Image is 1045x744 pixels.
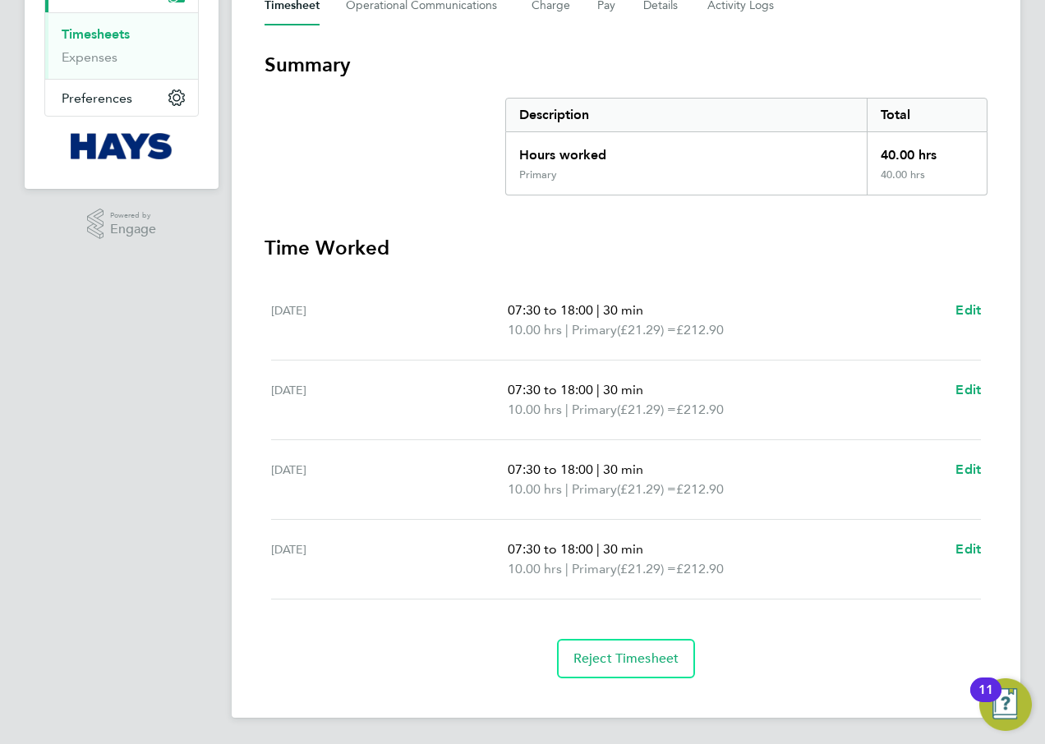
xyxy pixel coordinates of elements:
[676,481,724,497] span: £212.90
[955,302,981,318] span: Edit
[519,168,557,181] div: Primary
[508,382,593,397] span: 07:30 to 18:00
[867,132,987,168] div: 40.00 hrs
[565,481,569,497] span: |
[603,541,643,557] span: 30 min
[265,235,987,261] h3: Time Worked
[508,541,593,557] span: 07:30 to 18:00
[565,322,569,338] span: |
[62,26,130,42] a: Timesheets
[271,460,508,499] div: [DATE]
[508,462,593,477] span: 07:30 to 18:00
[676,561,724,576] span: £212.90
[596,382,600,397] span: |
[265,52,987,678] section: Timesheet
[596,462,600,477] span: |
[110,223,156,237] span: Engage
[508,481,562,497] span: 10.00 hrs
[603,302,643,318] span: 30 min
[617,481,676,497] span: (£21.29) =
[44,133,199,159] a: Go to home page
[955,540,981,559] a: Edit
[506,132,867,168] div: Hours worked
[596,302,600,318] span: |
[603,382,643,397] span: 30 min
[110,209,156,223] span: Powered by
[271,540,508,579] div: [DATE]
[573,650,679,667] span: Reject Timesheet
[62,90,132,106] span: Preferences
[676,402,724,417] span: £212.90
[617,402,676,417] span: (£21.29) =
[596,541,600,557] span: |
[508,302,593,318] span: 07:30 to 18:00
[572,559,617,579] span: Primary
[565,561,569,576] span: |
[603,462,643,477] span: 30 min
[676,322,724,338] span: £212.90
[62,49,117,65] a: Expenses
[565,402,569,417] span: |
[557,639,696,678] button: Reject Timesheet
[45,12,198,79] div: Timesheets
[572,480,617,499] span: Primary
[955,382,981,397] span: Edit
[271,380,508,420] div: [DATE]
[572,400,617,420] span: Primary
[271,301,508,340] div: [DATE]
[572,320,617,340] span: Primary
[87,209,157,240] a: Powered byEngage
[955,380,981,400] a: Edit
[617,322,676,338] span: (£21.29) =
[867,99,987,131] div: Total
[617,561,676,576] span: (£21.29) =
[265,52,987,78] h3: Summary
[71,133,173,159] img: hays-logo-retina.png
[979,678,1032,731] button: Open Resource Center, 11 new notifications
[955,541,981,557] span: Edit
[978,690,993,711] div: 11
[955,462,981,477] span: Edit
[506,99,867,131] div: Description
[508,322,562,338] span: 10.00 hrs
[505,98,987,195] div: Summary
[955,301,981,320] a: Edit
[45,80,198,116] button: Preferences
[867,168,987,195] div: 40.00 hrs
[508,561,562,576] span: 10.00 hrs
[955,460,981,480] a: Edit
[508,402,562,417] span: 10.00 hrs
